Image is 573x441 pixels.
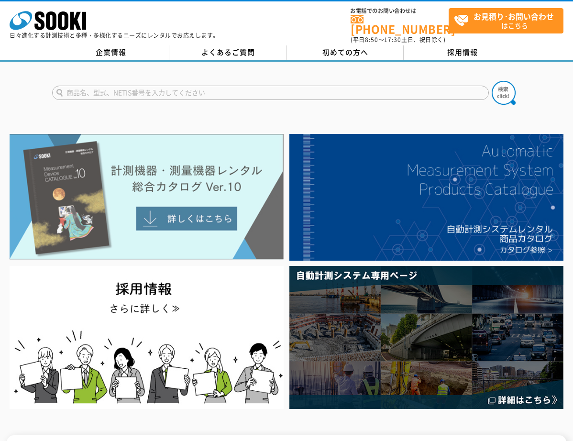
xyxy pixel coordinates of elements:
[365,35,378,44] span: 8:50
[351,35,445,44] span: (平日 ～ 土日、祝日除く)
[289,134,563,261] img: 自動計測システムカタログ
[351,15,449,34] a: [PHONE_NUMBER]
[351,8,449,14] span: お電話でのお問い合わせは
[449,8,563,33] a: お見積り･お問い合わせはこちら
[492,81,516,105] img: btn_search.png
[286,45,404,60] a: 初めての方へ
[289,266,563,408] img: 自動計測システム専用ページ
[322,47,368,57] span: 初めての方へ
[474,11,554,22] strong: お見積り･お問い合わせ
[384,35,401,44] span: 17:30
[404,45,521,60] a: 採用情報
[169,45,286,60] a: よくあるご質問
[454,9,563,33] span: はこちら
[52,45,169,60] a: 企業情報
[10,266,284,408] img: SOOKI recruit
[10,33,219,38] p: 日々進化する計測技術と多種・多様化するニーズにレンタルでお応えします。
[52,86,489,100] input: 商品名、型式、NETIS番号を入力してください
[10,134,284,260] img: Catalog Ver10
